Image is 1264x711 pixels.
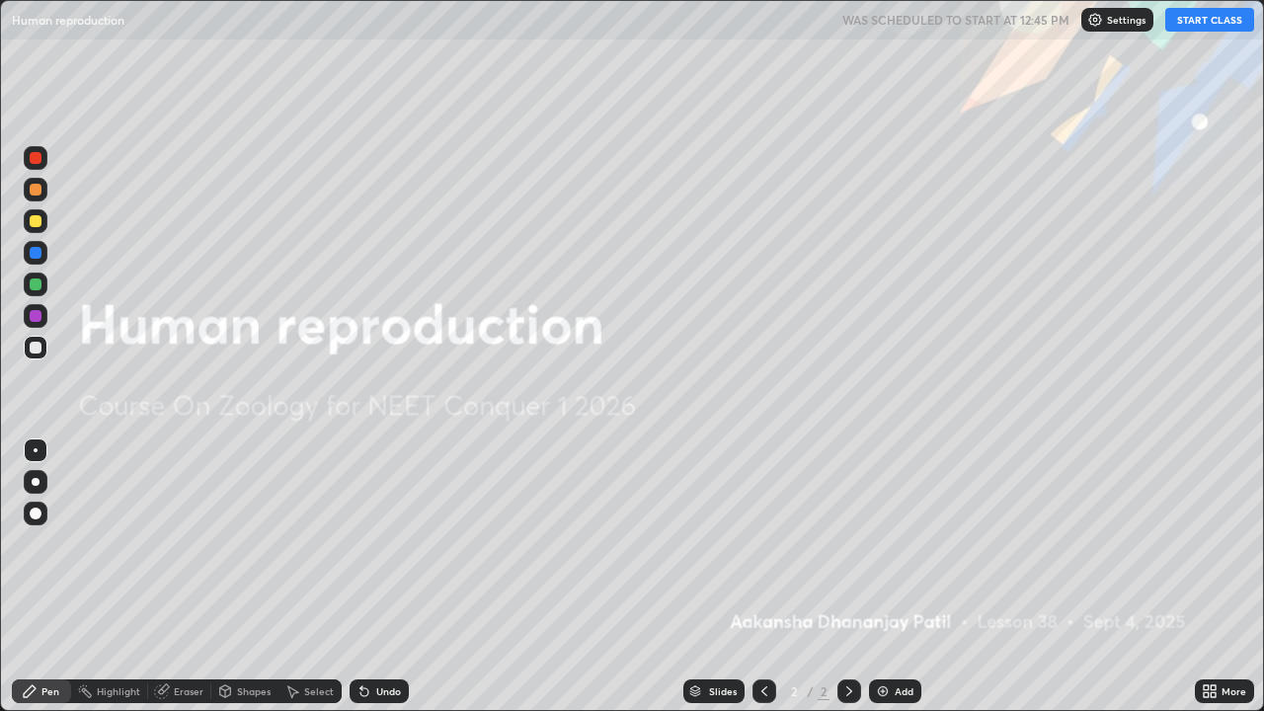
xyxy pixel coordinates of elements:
[376,686,401,696] div: Undo
[304,686,334,696] div: Select
[818,682,829,700] div: 2
[237,686,271,696] div: Shapes
[41,686,59,696] div: Pen
[1107,15,1145,25] p: Settings
[97,686,140,696] div: Highlight
[784,685,804,697] div: 2
[875,683,891,699] img: add-slide-button
[709,686,737,696] div: Slides
[12,12,124,28] p: Human reproduction
[1087,12,1103,28] img: class-settings-icons
[174,686,203,696] div: Eraser
[1222,686,1246,696] div: More
[808,685,814,697] div: /
[895,686,913,696] div: Add
[1165,8,1254,32] button: START CLASS
[842,11,1069,29] h5: WAS SCHEDULED TO START AT 12:45 PM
